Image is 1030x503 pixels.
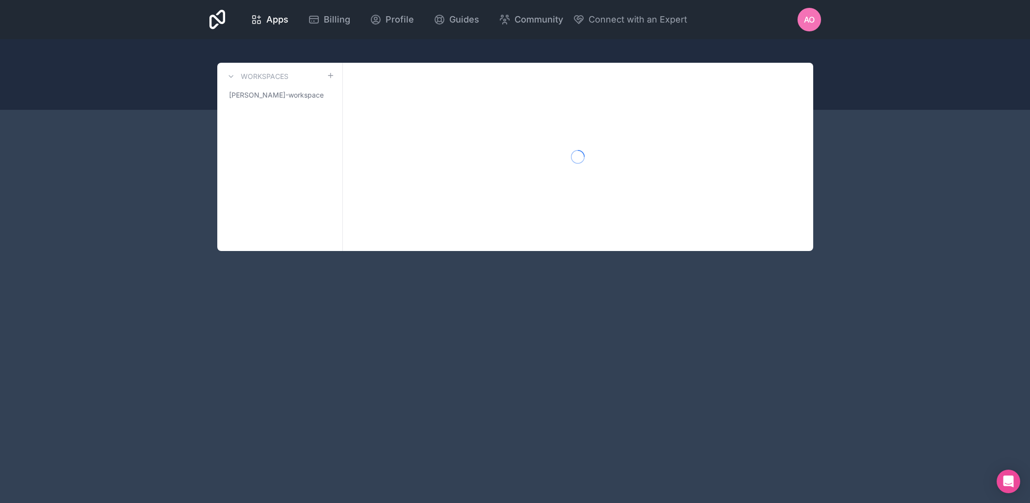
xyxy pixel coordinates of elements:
[426,9,487,30] a: Guides
[300,9,358,30] a: Billing
[515,13,563,26] span: Community
[491,9,571,30] a: Community
[225,71,288,82] a: Workspaces
[449,13,479,26] span: Guides
[225,86,335,104] a: [PERSON_NAME]-workspace
[997,470,1020,493] div: Open Intercom Messenger
[386,13,414,26] span: Profile
[266,13,288,26] span: Apps
[573,13,687,26] button: Connect with an Expert
[241,72,288,81] h3: Workspaces
[589,13,687,26] span: Connect with an Expert
[362,9,422,30] a: Profile
[324,13,350,26] span: Billing
[229,90,324,100] span: [PERSON_NAME]-workspace
[804,14,815,25] span: AO
[243,9,296,30] a: Apps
